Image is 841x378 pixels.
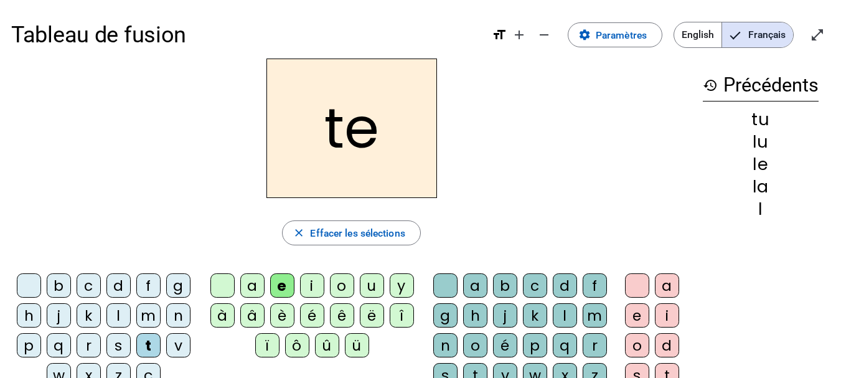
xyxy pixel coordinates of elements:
[583,333,607,357] div: r
[568,22,662,47] button: Paramètres
[578,29,591,41] mat-icon: settings
[523,333,547,357] div: p
[703,70,819,102] h3: Précédents
[255,333,280,357] div: ï
[523,303,547,328] div: k
[310,225,405,242] span: Effacer les sélections
[293,227,305,239] mat-icon: close
[390,303,414,328] div: î
[493,303,517,328] div: j
[47,303,71,328] div: j
[433,333,458,357] div: n
[463,333,487,357] div: o
[266,59,437,198] h2: te
[655,273,679,298] div: a
[523,273,547,298] div: c
[106,333,131,357] div: s
[596,27,647,44] span: Paramètres
[47,273,71,298] div: b
[703,111,819,128] div: tu
[77,303,101,328] div: k
[300,303,324,328] div: é
[285,333,309,357] div: ô
[136,273,161,298] div: f
[492,27,507,42] mat-icon: format_size
[674,22,794,48] mat-button-toggle-group: Language selection
[493,273,517,298] div: b
[674,22,721,47] span: English
[106,273,131,298] div: d
[240,273,265,298] div: a
[210,303,235,328] div: à
[240,303,265,328] div: â
[463,303,487,328] div: h
[390,273,414,298] div: y
[270,273,294,298] div: e
[17,333,41,357] div: p
[583,273,607,298] div: f
[166,273,190,298] div: g
[360,273,384,298] div: u
[77,333,101,357] div: r
[703,133,819,150] div: lu
[583,303,607,328] div: m
[553,273,577,298] div: d
[703,201,819,217] div: l
[625,303,649,328] div: e
[703,78,718,93] mat-icon: history
[270,303,294,328] div: è
[512,27,527,42] mat-icon: add
[330,303,354,328] div: ê
[655,333,679,357] div: d
[17,303,41,328] div: h
[463,273,487,298] div: a
[703,156,819,172] div: le
[136,333,161,357] div: t
[532,22,557,47] button: Diminuer la taille de la police
[507,22,532,47] button: Augmenter la taille de la police
[106,303,131,328] div: l
[11,12,481,57] h1: Tableau de fusion
[166,303,190,328] div: n
[655,303,679,328] div: i
[805,22,830,47] button: Entrer en plein écran
[136,303,161,328] div: m
[77,273,101,298] div: c
[433,303,458,328] div: g
[47,333,71,357] div: q
[300,273,324,298] div: i
[553,303,577,328] div: l
[330,273,354,298] div: o
[722,22,793,47] span: Français
[166,333,190,357] div: v
[360,303,384,328] div: ë
[553,333,577,357] div: q
[703,178,819,195] div: la
[493,333,517,357] div: é
[315,333,339,357] div: û
[625,333,649,357] div: o
[810,27,825,42] mat-icon: open_in_full
[282,220,421,245] button: Effacer les sélections
[537,27,552,42] mat-icon: remove
[345,333,369,357] div: ü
